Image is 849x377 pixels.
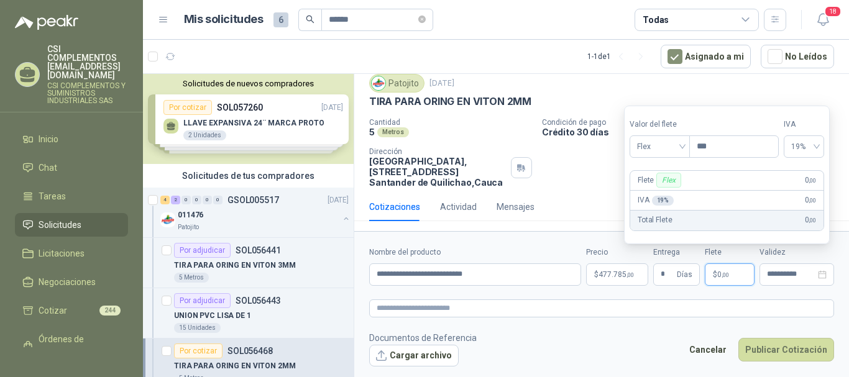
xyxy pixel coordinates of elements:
button: Cargar archivo [369,345,459,367]
span: ,00 [626,271,634,278]
span: ,00 [809,197,816,204]
p: IVA [638,194,674,206]
div: Metros [377,127,409,137]
p: Documentos de Referencia [369,331,477,345]
div: 0 [181,196,191,204]
a: Cotizar244 [15,299,128,322]
a: Órdenes de Compra [15,327,128,365]
div: 1 - 1 de 1 [587,47,651,66]
div: Solicitudes de tus compradores [143,164,354,188]
span: 244 [99,306,121,316]
div: Mensajes [497,200,535,214]
p: Condición de pago [542,118,844,127]
p: $ 0,00 [705,263,755,286]
div: 4 [160,196,170,204]
div: Todas [643,13,669,27]
p: CSI COMPLEMENTOS Y SUMINISTROS INDUSTRIALES SAS [47,82,128,104]
label: IVA [784,119,824,130]
p: SOL056443 [236,296,281,305]
p: TIRA PARA ORING EN VITON 2MM [174,360,296,372]
p: SOL056441 [236,246,281,255]
div: 19 % [651,196,674,206]
div: 5 Metros [174,273,209,283]
p: [DATE] [328,194,349,206]
button: Asignado a mi [661,45,751,68]
div: Flex [656,173,681,188]
span: Cotizar [39,304,67,317]
p: GSOL005517 [227,196,279,204]
p: UNION PVC LISA DE 1 [174,310,251,322]
span: 0 [804,214,815,226]
div: 0 [213,196,223,204]
span: 0 [804,194,815,206]
label: Valor del flete [630,119,689,130]
h1: Mis solicitudes [184,11,264,29]
span: $ [713,271,717,278]
p: Flete [638,173,684,188]
div: 2 [171,196,180,204]
p: $477.785,00 [586,263,648,286]
span: Órdenes de Compra [39,332,116,360]
div: Solicitudes de nuevos compradoresPor cotizarSOL057260[DATE] LLAVE EXPANSIVA 24¨ MARCA PROTO2 Unid... [143,74,354,164]
span: search [306,15,314,24]
span: ,00 [809,177,816,184]
p: 5 [369,127,375,137]
div: Actividad [440,200,477,214]
span: ,00 [722,271,729,278]
div: 0 [203,196,212,204]
span: close-circle [418,14,426,25]
p: Patojito [178,222,199,232]
span: Solicitudes [39,218,81,232]
p: Dirección [369,147,506,156]
img: Company Logo [372,76,385,90]
span: 477.785 [599,271,634,278]
p: Cantidad [369,118,532,127]
span: ,00 [809,217,816,224]
a: Por adjudicarSOL056441TIRA PARA ORING EN VITON 3MM5 Metros [143,238,354,288]
a: Solicitudes [15,213,128,237]
p: SOL056468 [227,347,273,355]
span: close-circle [418,16,426,23]
span: 0 [717,271,729,278]
div: 0 [192,196,201,204]
span: 19% [791,137,817,156]
span: Tareas [39,189,66,203]
span: Inicio [39,132,58,146]
a: Inicio [15,127,128,151]
label: Nombre del producto [369,247,581,258]
span: Chat [39,161,57,175]
img: Logo peakr [15,15,78,30]
span: 0 [804,175,815,186]
div: Por adjudicar [174,243,231,258]
a: Chat [15,156,128,179]
p: CSI COMPLEMENTOS [EMAIL_ADDRESS][DOMAIN_NAME] [47,45,128,79]
span: Flex [637,137,682,156]
p: Total Flete [638,214,672,226]
button: 18 [812,9,834,31]
a: Licitaciones [15,242,128,265]
a: Por adjudicarSOL056443UNION PVC LISA DE 115 Unidades [143,288,354,338]
button: Publicar Cotización [738,338,834,361]
div: Por adjudicar [174,293,231,308]
p: [GEOGRAPHIC_DATA], [STREET_ADDRESS] Santander de Quilichao , Cauca [369,156,506,188]
div: Por cotizar [174,343,223,358]
button: No Leídos [761,45,834,68]
label: Entrega [653,247,700,258]
div: Patojito [369,74,424,93]
label: Validez [760,247,834,258]
a: Negociaciones [15,270,128,294]
p: Crédito 30 días [542,127,844,137]
p: TIRA PARA ORING EN VITON 3MM [174,260,296,271]
span: Negociaciones [39,275,96,289]
p: TIRA PARA ORING EN VITON 2MM [369,95,531,108]
div: Cotizaciones [369,200,420,214]
a: Tareas [15,184,128,208]
img: Company Logo [160,212,175,227]
button: Cancelar [682,338,733,361]
div: 15 Unidades [174,323,221,333]
span: Licitaciones [39,247,85,260]
p: [DATE] [429,78,454,89]
a: 4 2 0 0 0 0 GSOL005517[DATE] Company Logo011476Patojito [160,193,351,232]
button: Solicitudes de nuevos compradores [148,79,349,88]
span: 6 [273,12,288,27]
